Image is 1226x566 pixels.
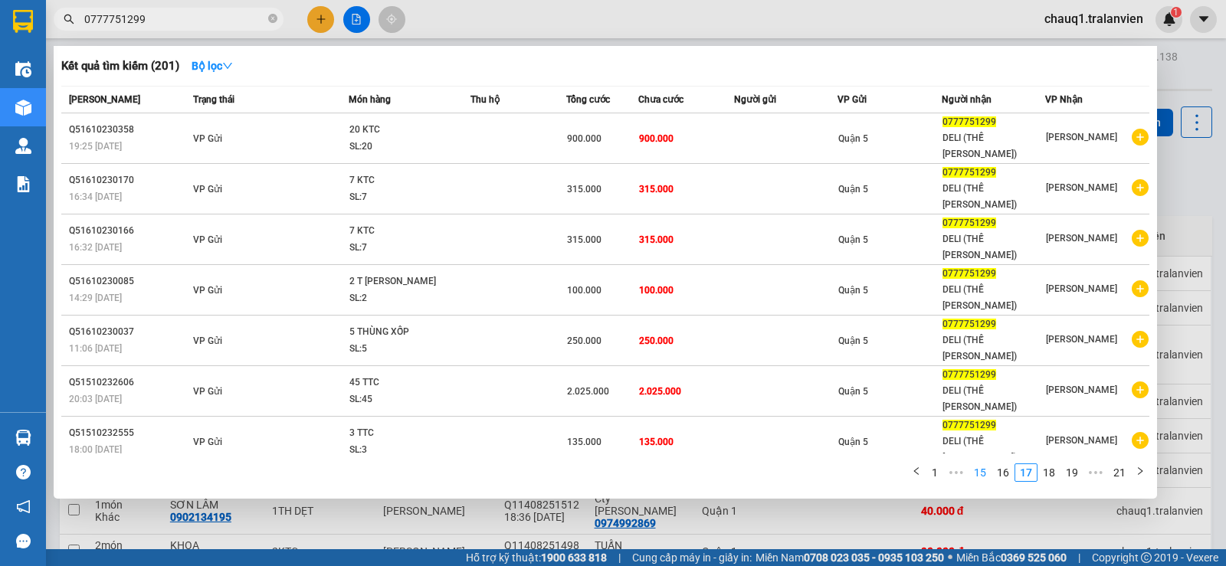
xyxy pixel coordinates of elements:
span: Món hàng [349,94,391,105]
span: [PERSON_NAME] [1046,182,1117,193]
div: SL: 7 [349,240,464,257]
span: 16:32 [DATE] [69,242,122,253]
div: 45 TTC [349,375,464,391]
b: [DOMAIN_NAME] [129,58,211,70]
div: DELI (THẾ [PERSON_NAME]) [942,433,1045,466]
div: Q51610230170 [69,172,188,188]
span: 0777751299 [942,369,996,380]
input: Tìm tên, số ĐT hoặc mã đơn [84,11,265,28]
span: 315.000 [639,184,674,195]
span: VP Gửi [193,335,222,346]
a: 17 [1015,464,1037,481]
span: 16:34 [DATE] [69,191,122,202]
img: warehouse-icon [15,430,31,446]
span: [PERSON_NAME] [1046,233,1117,244]
span: 0777751299 [942,319,996,329]
span: right [1136,466,1145,476]
span: left [912,466,921,476]
span: Quận 5 [838,133,868,144]
span: [PERSON_NAME] [1046,132,1117,142]
span: 0777751299 [942,116,996,127]
a: 16 [992,464,1014,481]
span: plus-circle [1132,381,1149,398]
img: logo-vxr [13,10,33,33]
div: 7 KTC [349,172,464,189]
span: VP Nhận [1045,94,1083,105]
span: Chưa cước [638,94,683,105]
span: Quận 5 [838,437,868,447]
span: 0777751299 [942,268,996,279]
li: 19 [1060,463,1083,482]
strong: Bộ lọc [192,60,233,72]
span: Thu hộ [470,94,500,105]
div: Q51610230166 [69,223,188,239]
span: VP Gửi [838,94,867,105]
span: close-circle [268,12,277,27]
span: VP Gửi [193,184,222,195]
span: Quận 5 [838,285,868,296]
span: [PERSON_NAME] [1046,384,1117,395]
b: Trà Lan Viên - Gửi khách hàng [94,22,152,174]
li: (c) 2017 [129,73,211,92]
span: ••• [944,463,969,482]
a: 19 [1061,464,1083,481]
div: 7 KTC [349,223,464,240]
span: 315.000 [639,234,674,245]
div: DELI (THẾ [PERSON_NAME]) [942,231,1045,263]
span: 20:03 [DATE] [69,394,122,404]
img: logo.jpg [166,19,203,56]
span: Quận 5 [838,184,868,195]
span: 315.000 [567,234,602,245]
span: 100.000 [567,285,602,296]
div: SL: 20 [349,139,464,155]
span: plus-circle [1132,331,1149,348]
div: DELI (THẾ [PERSON_NAME]) [942,181,1045,213]
span: notification [16,499,31,514]
span: Quận 5 [838,386,868,397]
li: 1 [926,463,944,482]
span: VP Gửi [193,234,222,245]
div: Q51510232555 [69,425,188,441]
div: 5 THÙNG XỐP [349,324,464,341]
span: [PERSON_NAME] [1046,283,1117,294]
span: VP Gửi [193,285,222,296]
span: close-circle [268,14,277,23]
img: warehouse-icon [15,138,31,154]
span: 19:25 [DATE] [69,141,122,152]
span: 135.000 [567,437,602,447]
li: Next 5 Pages [1083,463,1108,482]
div: SL: 2 [349,290,464,307]
a: 1 [926,464,943,481]
button: right [1131,463,1149,482]
span: 0777751299 [942,420,996,430]
li: 18 [1038,463,1060,482]
span: Quận 5 [838,234,868,245]
span: down [222,61,233,71]
div: 3 TTC [349,425,464,442]
span: 2.025.000 [567,386,609,397]
span: [PERSON_NAME] [1046,435,1117,446]
button: left [907,463,926,482]
span: message [16,534,31,548]
div: DELI (THẾ [PERSON_NAME]) [942,130,1045,162]
span: plus-circle [1132,280,1149,297]
span: 18:00 [DATE] [69,444,122,455]
div: SL: 7 [349,189,464,206]
span: Tổng cước [566,94,610,105]
span: question-circle [16,465,31,479]
div: SL: 3 [349,442,464,459]
div: DELI (THẾ [PERSON_NAME]) [942,332,1045,365]
li: 17 [1015,463,1038,482]
span: 100.000 [639,285,674,296]
span: 135.000 [639,437,674,447]
img: solution-icon [15,176,31,192]
span: VP Gửi [193,386,222,397]
span: 315.000 [567,184,602,195]
span: plus-circle [1132,179,1149,196]
span: VP Gửi [193,437,222,447]
span: 0777751299 [942,218,996,228]
img: warehouse-icon [15,61,31,77]
span: Người nhận [942,94,992,105]
span: [PERSON_NAME] [1046,334,1117,345]
div: DELI (THẾ [PERSON_NAME]) [942,282,1045,314]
